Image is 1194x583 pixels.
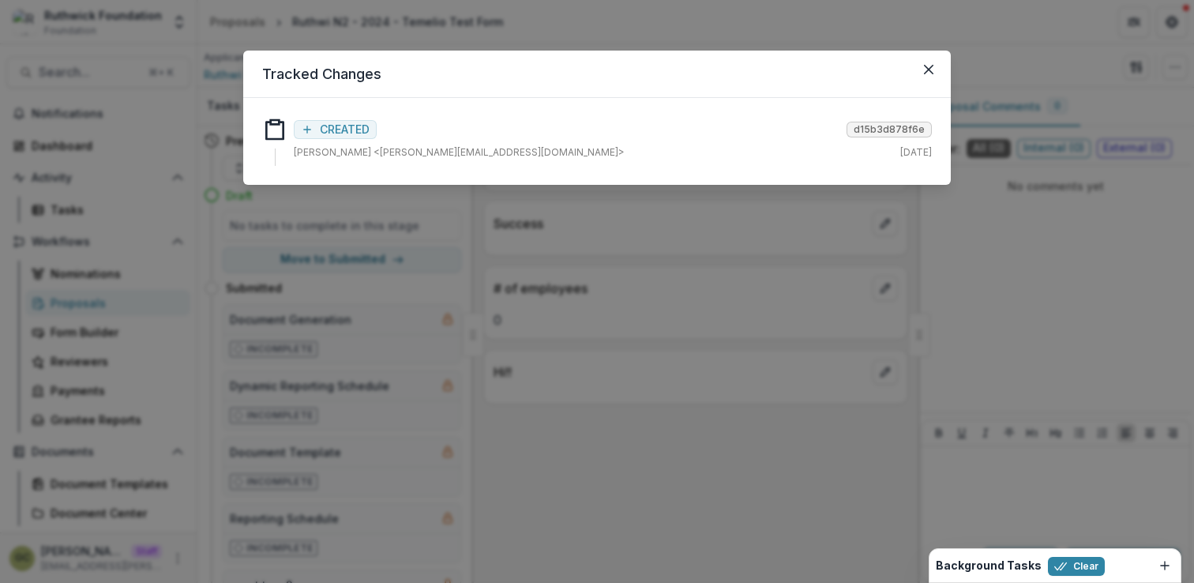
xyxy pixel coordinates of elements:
p: [DATE] [900,145,932,160]
span: d15b3d878f6e [847,122,932,137]
button: Clear [1048,557,1105,576]
span: CREATED [320,123,370,137]
p: [PERSON_NAME] <[PERSON_NAME][EMAIL_ADDRESS][DOMAIN_NAME]> [294,145,625,160]
header: Tracked Changes [243,51,951,98]
h2: Background Tasks [936,559,1042,573]
button: Close [916,57,941,82]
button: Dismiss [1155,556,1174,575]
